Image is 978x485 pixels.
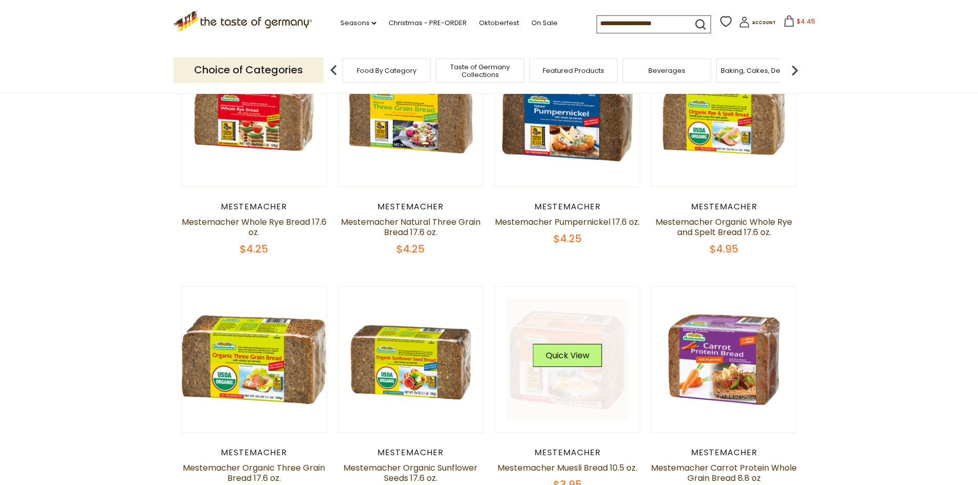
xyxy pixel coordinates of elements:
div: Mestemacher [338,448,484,458]
span: Account [752,20,776,26]
img: previous arrow [323,60,344,81]
img: Mestemacher [495,287,640,432]
a: Mestemacher Organic Sunflower Seeds 17.6 oz. [343,462,477,484]
img: Mestemacher [495,41,640,186]
img: Mestemacher [182,287,327,432]
a: Account [739,16,776,31]
a: Baking, Cakes, Desserts [721,67,800,74]
span: $4.45 [797,17,815,26]
div: Mestemacher [651,448,797,458]
span: $4.95 [709,242,738,256]
div: Mestemacher [181,448,328,458]
a: Seasons [340,17,376,29]
span: $4.25 [553,231,582,246]
img: Mestemacher [338,287,484,432]
a: Mestemacher Organic Three Grain Bread 17.6 oz. [183,462,325,484]
img: next arrow [784,60,805,81]
button: $4.45 [778,15,821,31]
a: Mestemacher Organic Whole Rye and Spelt Bread 17.6 oz. [656,216,792,238]
div: Mestemacher [494,448,641,458]
a: Mestemacher Carrot Protein Whole Grain Bread 8.8 oz [651,462,797,484]
button: Quick View [533,344,602,367]
a: Christmas - PRE-ORDER [389,17,467,29]
a: Beverages [648,67,685,74]
a: Mestemacher Muesli Bread 10.5 oz. [497,462,637,474]
a: Food By Category [357,67,416,74]
a: On Sale [531,17,558,29]
p: Choice of Categories [174,57,323,83]
a: Oktoberfest [479,17,519,29]
span: $4.25 [396,242,425,256]
div: Mestemacher [494,202,641,212]
img: Mestemacher [651,41,797,186]
a: Mestemacher Pumpernickel 17.6 oz. [495,216,640,228]
a: Taste of Germany Collections [439,63,521,79]
span: $4.25 [240,242,268,256]
div: Mestemacher [651,202,797,212]
a: Featured Products [543,67,604,74]
a: Mestemacher Whole Rye Bread 17.6 oz. [182,216,327,238]
img: Mestemacher [651,287,797,432]
img: Mestemacher [182,41,327,186]
a: Mestemacher Natural Three Grain Bread 17.6 oz. [341,216,481,238]
div: Mestemacher [181,202,328,212]
img: Mestemacher [338,41,484,186]
div: Mestemacher [338,202,484,212]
